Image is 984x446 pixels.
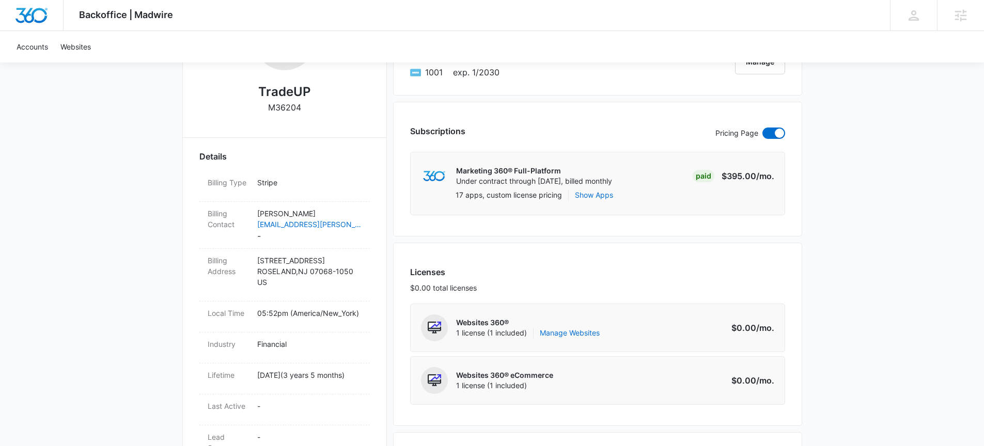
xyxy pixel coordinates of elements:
dt: Billing Contact [208,208,249,230]
p: Websites 360® eCommerce [456,370,553,380]
p: - [257,401,362,411]
p: [DATE] ( 3 years 5 months ) [257,370,362,380]
a: Websites [54,31,97,62]
div: IndustryFinancial [199,332,370,363]
p: $395.00 [722,170,774,182]
a: Accounts [10,31,54,62]
span: 1 license (1 included) [456,328,600,338]
h2: TradeUP [258,83,310,101]
p: Marketing 360® Full-Platform [456,166,612,176]
p: $0.00 [726,374,774,387]
p: Under contract through [DATE], billed monthly [456,176,612,186]
div: Last Active- [199,394,370,425]
span: /mo. [756,171,774,181]
div: Billing Contact[PERSON_NAME][EMAIL_ADDRESS][PERSON_NAME][DOMAIN_NAME]- [199,202,370,249]
a: Manage Websites [540,328,600,338]
span: /mo. [756,323,774,333]
dt: Billing Address [208,255,249,277]
dt: Local Time [208,308,249,318]
span: Details [199,150,227,163]
button: Show Apps [575,189,613,200]
p: [STREET_ADDRESS] ROSELAND , NJ 07068-1050 US [257,255,362,288]
div: Billing Address[STREET_ADDRESS]ROSELAND,NJ 07068-1050US [199,249,370,301]
p: Stripe [257,177,362,188]
div: Billing TypeStripe [199,171,370,202]
p: $0.00 [726,322,774,334]
p: $0.00 total licenses [410,282,477,293]
img: marketing360Logo [423,171,445,182]
div: Lifetime[DATE](3 years 5 months) [199,363,370,394]
p: Websites 360® [456,317,600,328]
span: American Express ending with [425,66,443,78]
div: Local Time05:52pm (America/New_York) [199,301,370,332]
h3: Licenses [410,266,477,278]
p: - [257,432,362,442]
dt: Industry [208,339,249,349]
span: exp. 1/2030 [453,66,499,78]
dt: Billing Type [208,177,249,188]
p: 05:52pm ( America/New_York ) [257,308,362,318]
dt: Lifetime [208,370,249,380]
dt: Last Active [208,401,249,411]
h3: Subscriptions [410,125,465,137]
span: Backoffice | Madwire [79,9,173,20]
p: Financial [257,339,362,349]
p: [PERSON_NAME] [257,208,362,219]
p: 17 apps, custom license pricing [456,189,562,200]
p: Pricing Page [715,128,758,139]
span: /mo. [756,375,774,386]
p: M36204 [268,101,301,114]
div: Paid [693,170,714,182]
dd: - [257,208,362,242]
span: 1 license (1 included) [456,380,553,391]
a: [EMAIL_ADDRESS][PERSON_NAME][DOMAIN_NAME] [257,219,362,230]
